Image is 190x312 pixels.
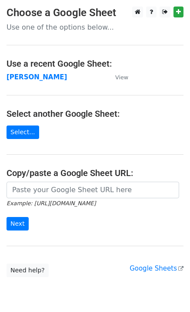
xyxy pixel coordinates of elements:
a: Select... [7,125,39,139]
small: View [115,74,128,81]
a: Google Sheets [130,265,183,272]
input: Paste your Google Sheet URL here [7,182,179,198]
a: [PERSON_NAME] [7,73,67,81]
h4: Select another Google Sheet: [7,109,183,119]
h4: Use a recent Google Sheet: [7,58,183,69]
small: Example: [URL][DOMAIN_NAME] [7,200,96,207]
h4: Copy/paste a Google Sheet URL: [7,168,183,178]
input: Next [7,217,29,231]
a: View [107,73,128,81]
h3: Choose a Google Sheet [7,7,183,19]
a: Need help? [7,264,49,277]
p: Use one of the options below... [7,23,183,32]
